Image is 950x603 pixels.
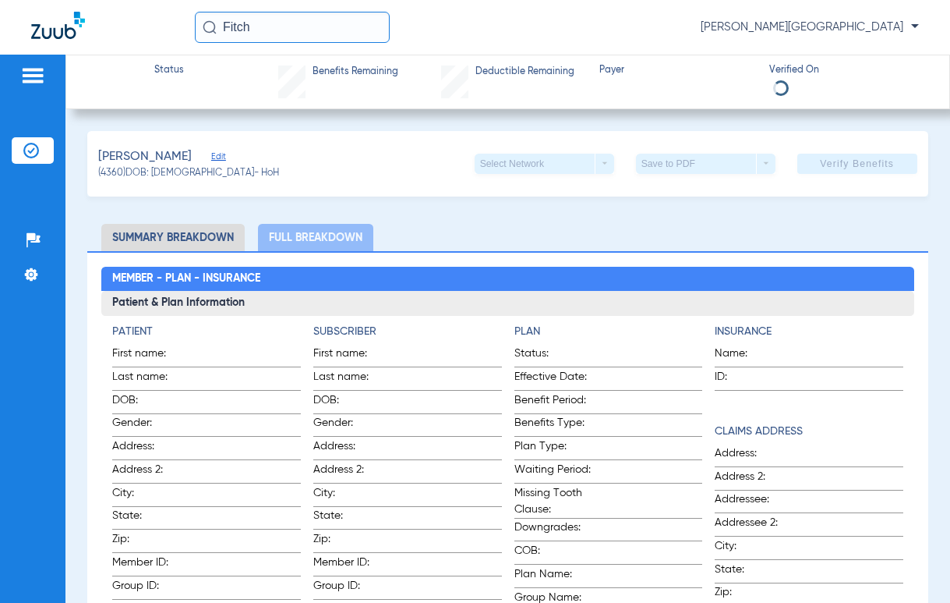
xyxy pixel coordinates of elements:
span: State: [715,562,791,583]
span: State: [313,508,390,529]
span: Gender: [112,415,189,436]
img: Zuub Logo [31,12,85,39]
img: hamburger-icon [20,66,45,85]
span: Waiting Period: [514,462,591,483]
h2: Member - Plan - Insurance [101,267,914,292]
span: Status: [514,346,591,367]
span: State: [112,508,189,529]
span: First name: [313,346,390,367]
span: Deductible Remaining [475,66,574,80]
span: Missing Tooth Clause: [514,485,591,518]
h4: Claims Address [715,424,903,440]
span: ID: [715,369,758,390]
span: Payer [599,64,755,78]
li: Summary Breakdown [101,224,245,251]
span: Plan Type: [514,438,591,459]
input: Search for patients [195,12,390,43]
h4: Insurance [715,324,903,340]
span: Effective Date: [514,369,591,390]
span: DOB: [112,392,189,413]
span: Name: [715,346,758,367]
h3: Patient & Plan Information [101,291,914,316]
span: DOB: [313,392,390,413]
span: First name: [112,346,189,367]
span: Zip: [313,531,390,552]
span: City: [715,538,791,559]
li: Full Breakdown [258,224,373,251]
h4: Plan [514,324,703,340]
span: Group ID: [313,578,390,599]
h4: Subscriber [313,324,502,340]
span: Edit [211,151,225,166]
span: Gender: [313,415,390,436]
span: Status [154,64,184,78]
span: COB: [514,543,591,564]
span: Address 2: [715,469,791,490]
h4: Patient [112,324,301,340]
span: Zip: [112,531,189,552]
span: Benefit Period: [514,392,591,413]
span: Addressee: [715,491,791,513]
img: Search Icon [203,20,217,34]
span: (4360) DOB: [DEMOGRAPHIC_DATA] - HoH [98,167,279,181]
span: Last name: [313,369,390,390]
span: Last name: [112,369,189,390]
span: Benefits Type: [514,415,591,436]
span: Addressee 2: [715,515,791,536]
span: Plan Name: [514,566,591,587]
span: Address: [715,445,791,466]
span: Address: [112,438,189,459]
span: City: [313,485,390,506]
span: Verified On [769,64,925,78]
span: [PERSON_NAME] [98,147,192,167]
span: Downgrades: [514,520,591,541]
span: [PERSON_NAME][GEOGRAPHIC_DATA] [701,20,919,35]
span: Benefits Remaining [313,66,398,80]
span: Address: [313,438,390,459]
span: City: [112,485,189,506]
span: Address 2: [313,462,390,483]
span: Address 2: [112,462,189,483]
span: Group ID: [112,578,189,599]
span: Member ID: [112,555,189,576]
span: Member ID: [313,555,390,576]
